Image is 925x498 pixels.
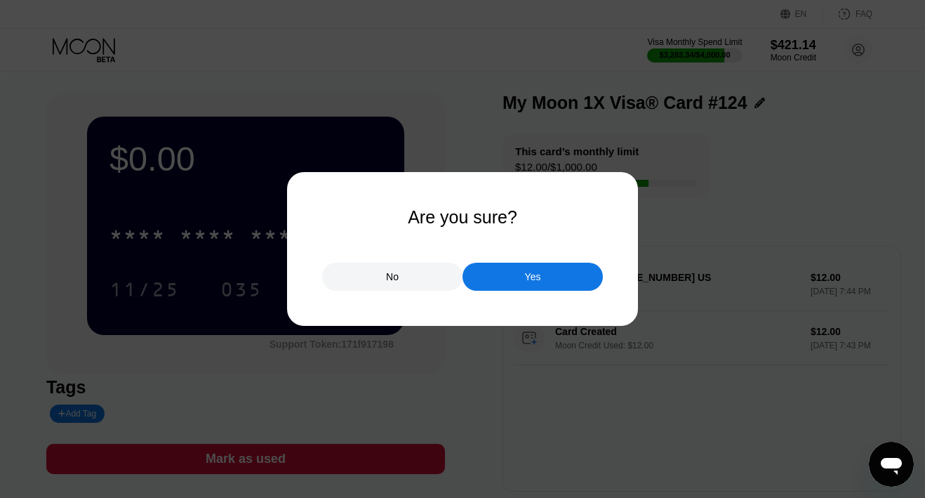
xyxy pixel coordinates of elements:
[408,207,517,228] div: Are you sure?
[525,270,541,283] div: Yes
[386,270,399,283] div: No
[322,263,462,291] div: No
[869,442,914,487] iframe: Кнопка запуска окна обмена сообщениями
[462,263,603,291] div: Yes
